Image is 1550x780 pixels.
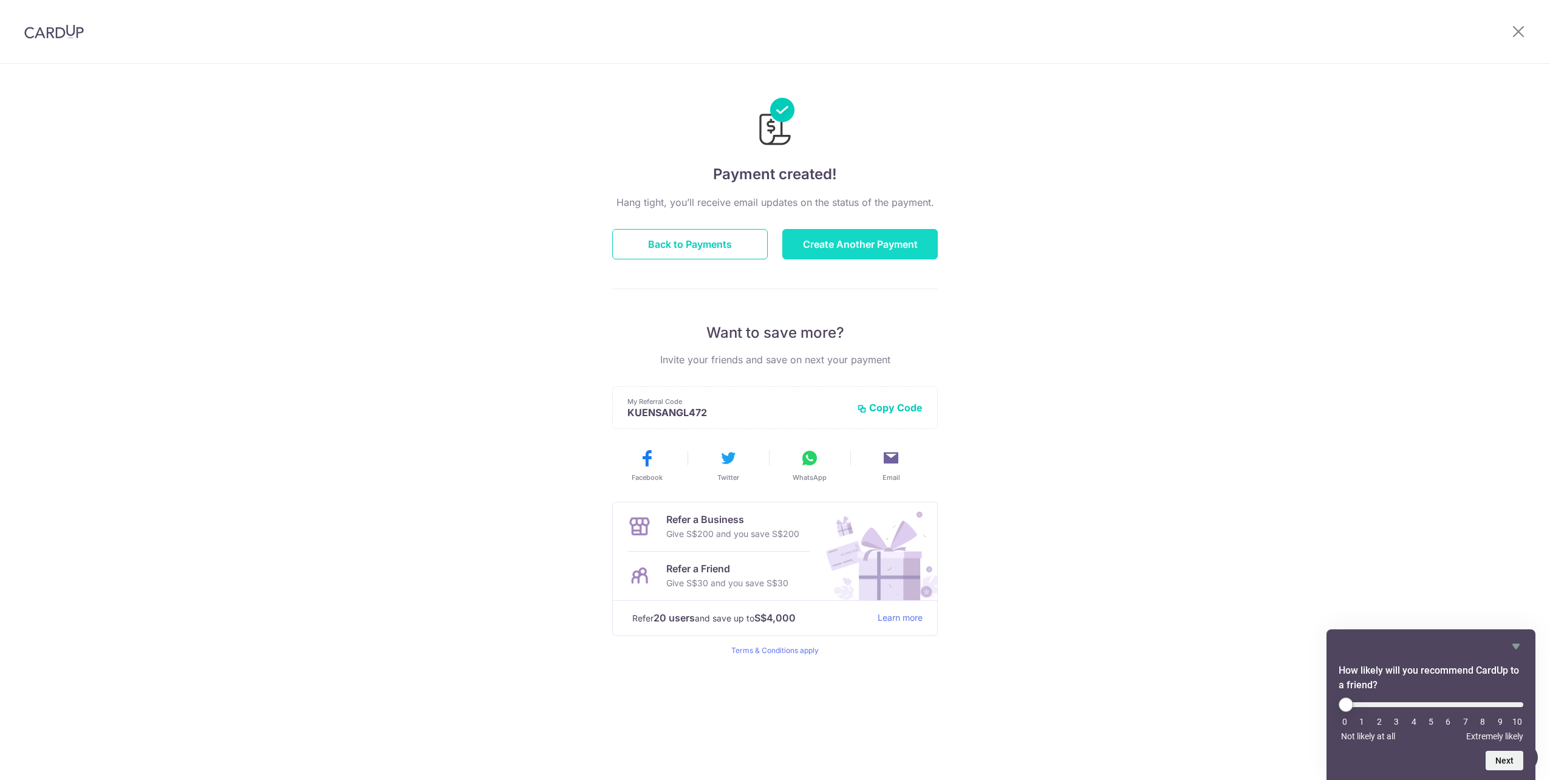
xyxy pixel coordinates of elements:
[1408,717,1420,727] li: 4
[666,576,788,590] p: Give S$30 and you save S$30
[627,397,847,406] p: My Referral Code
[632,473,663,482] span: Facebook
[666,512,799,527] p: Refer a Business
[857,402,923,414] button: Copy Code
[1425,717,1437,727] li: 5
[1494,717,1506,727] li: 9
[692,448,764,482] button: Twitter
[24,24,84,39] img: CardUp
[1339,697,1523,741] div: How likely will you recommend CardUp to a friend? Select an option from 0 to 10, with 0 being Not...
[27,9,52,19] span: Help
[814,502,937,600] img: Refer
[612,163,938,185] h4: Payment created!
[731,646,819,655] a: Terms & Conditions apply
[1486,751,1523,770] button: Next question
[756,98,794,149] img: Payments
[1356,717,1368,727] li: 1
[1339,663,1523,693] h2: How likely will you recommend CardUp to a friend? Select an option from 0 to 10, with 0 being Not...
[855,448,927,482] button: Email
[666,527,799,541] p: Give S$200 and you save S$200
[793,473,827,482] span: WhatsApp
[1511,717,1523,727] li: 10
[754,611,796,625] strong: S$4,000
[1509,639,1523,654] button: Hide survey
[883,473,900,482] span: Email
[1390,717,1402,727] li: 3
[1477,717,1489,727] li: 8
[1466,731,1523,741] span: Extremely likely
[627,406,847,419] p: KUENSANGL472
[1339,639,1523,770] div: How likely will you recommend CardUp to a friend? Select an option from 0 to 10, with 0 being Not...
[717,473,739,482] span: Twitter
[611,448,683,482] button: Facebook
[1373,717,1385,727] li: 2
[782,229,938,259] button: Create Another Payment
[878,611,923,626] a: Learn more
[1442,717,1454,727] li: 6
[654,611,695,625] strong: 20 users
[612,195,938,210] p: Hang tight, you’ll receive email updates on the status of the payment.
[1460,717,1472,727] li: 7
[632,611,868,626] p: Refer and save up to
[1339,717,1351,727] li: 0
[666,561,788,576] p: Refer a Friend
[612,352,938,367] p: Invite your friends and save on next your payment
[774,448,845,482] button: WhatsApp
[612,229,768,259] button: Back to Payments
[1341,731,1395,741] span: Not likely at all
[612,323,938,343] p: Want to save more?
